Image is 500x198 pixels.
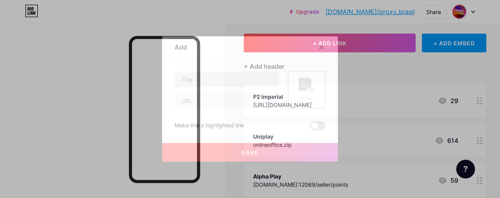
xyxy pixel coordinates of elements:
span: Save [241,149,259,156]
div: Make this a highlighted link [175,121,244,130]
button: Save [162,143,338,162]
input: Title [175,71,278,87]
div: Add [175,43,187,52]
div: Picture [299,96,314,102]
input: URL [175,93,278,108]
